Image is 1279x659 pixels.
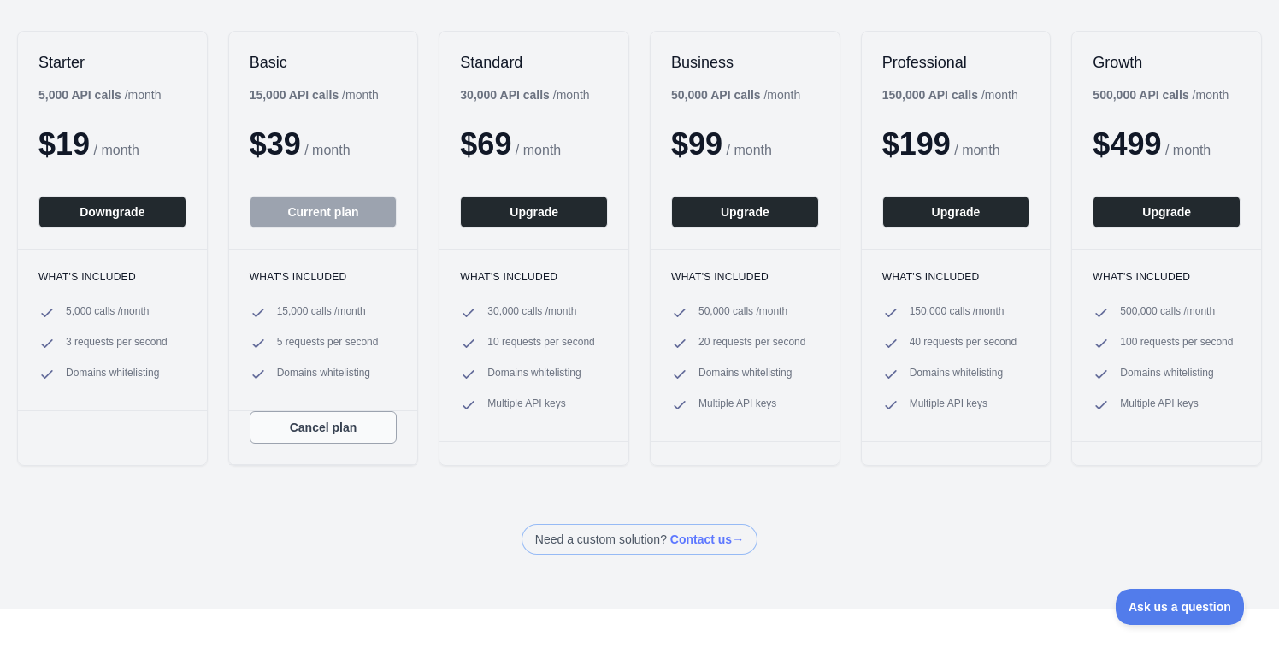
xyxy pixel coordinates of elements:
[460,270,608,284] h3: What's included
[1093,196,1241,228] button: Upgrade
[671,270,819,284] h3: What's included
[671,196,819,228] button: Upgrade
[882,270,1030,284] h3: What's included
[1093,270,1241,284] h3: What's included
[1116,589,1245,625] iframe: Toggle Customer Support
[460,196,608,228] button: Upgrade
[882,196,1030,228] button: Upgrade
